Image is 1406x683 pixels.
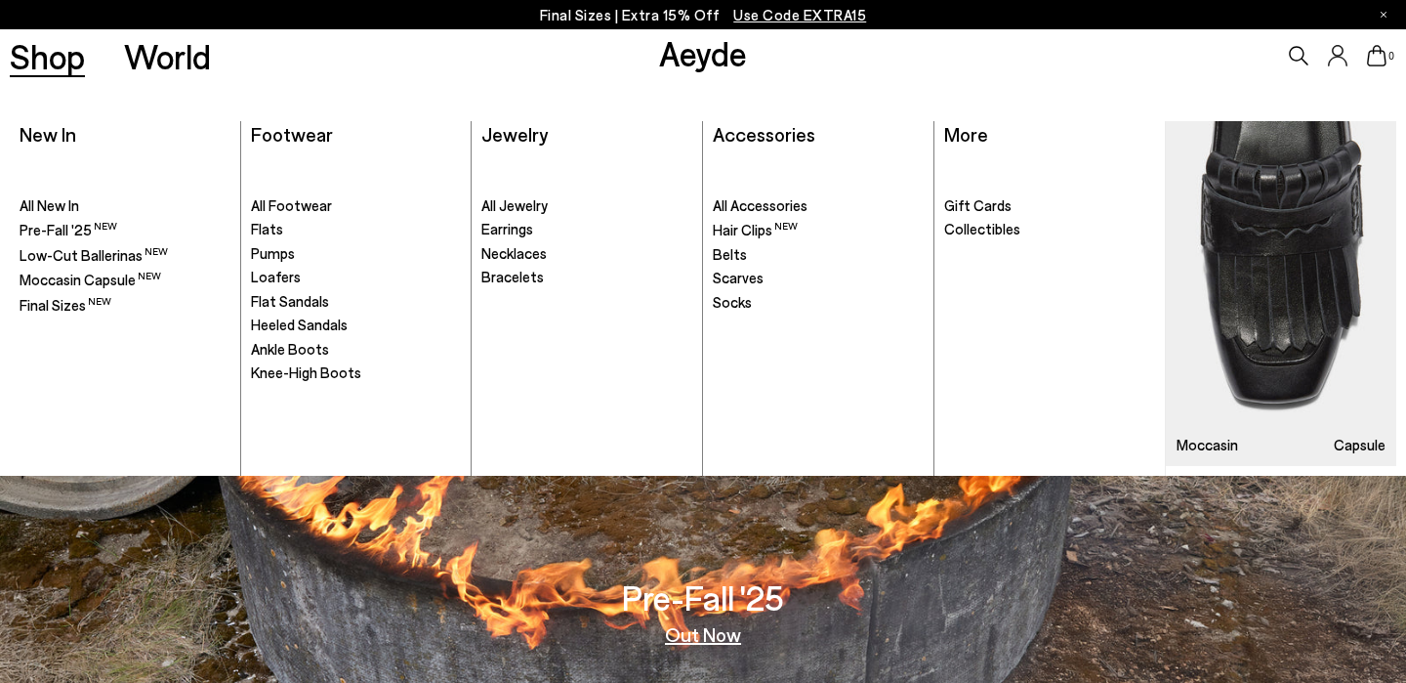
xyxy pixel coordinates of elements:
[1334,438,1385,452] h3: Capsule
[10,39,85,73] a: Shop
[481,122,548,146] a: Jewelry
[124,39,211,73] a: World
[665,624,741,644] a: Out Now
[1166,121,1396,466] img: Mobile_e6eede4d-78b8-4bd1-ae2a-4197e375e133_900x.jpg
[481,244,692,264] a: Necklaces
[20,245,230,266] a: Low-Cut Ballerinas
[481,268,692,287] a: Bracelets
[251,122,333,146] a: Footwear
[622,580,784,615] h3: Pre-Fall '25
[1367,45,1386,66] a: 0
[1386,51,1396,62] span: 0
[713,196,807,214] span: All Accessories
[481,220,692,239] a: Earrings
[944,220,1156,239] a: Collectibles
[20,246,168,264] span: Low-Cut Ballerinas
[713,269,764,286] span: Scarves
[713,245,747,263] span: Belts
[713,220,924,240] a: Hair Clips
[713,269,924,288] a: Scarves
[251,292,462,312] a: Flat Sandals
[20,122,76,146] a: New In
[1177,438,1238,452] h3: Moccasin
[659,32,747,73] a: Aeyde
[944,196,1156,216] a: Gift Cards
[251,244,295,262] span: Pumps
[481,196,548,214] span: All Jewelry
[251,340,329,358] span: Ankle Boots
[481,244,547,262] span: Necklaces
[713,293,752,311] span: Socks
[251,316,348,333] span: Heeled Sandals
[251,268,462,287] a: Loafers
[1166,121,1396,466] a: Moccasin Capsule
[251,244,462,264] a: Pumps
[251,316,462,335] a: Heeled Sandals
[713,221,798,238] span: Hair Clips
[20,296,111,314] span: Final Sizes
[944,196,1012,214] span: Gift Cards
[20,220,230,240] a: Pre-Fall '25
[251,363,462,383] a: Knee-High Boots
[251,220,462,239] a: Flats
[251,220,283,237] span: Flats
[481,196,692,216] a: All Jewelry
[481,268,544,285] span: Bracelets
[251,363,361,381] span: Knee-High Boots
[944,122,988,146] a: More
[251,196,462,216] a: All Footwear
[20,196,79,214] span: All New In
[20,270,230,290] a: Moccasin Capsule
[20,221,117,238] span: Pre-Fall '25
[251,292,329,310] span: Flat Sandals
[20,271,161,288] span: Moccasin Capsule
[733,6,866,23] span: Navigate to /collections/ss25-final-sizes
[481,220,533,237] span: Earrings
[713,196,924,216] a: All Accessories
[713,293,924,313] a: Socks
[713,245,924,265] a: Belts
[251,196,332,214] span: All Footwear
[251,268,301,285] span: Loafers
[713,122,815,146] a: Accessories
[20,295,230,316] a: Final Sizes
[251,340,462,360] a: Ankle Boots
[944,220,1020,237] span: Collectibles
[20,196,230,216] a: All New In
[540,3,867,27] p: Final Sizes | Extra 15% Off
